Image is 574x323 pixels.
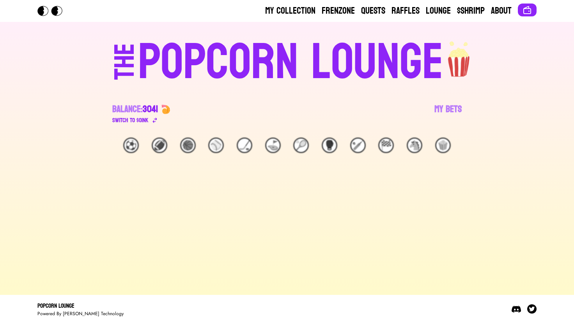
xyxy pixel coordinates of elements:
div: ⛳️ [265,137,281,153]
a: Lounge [426,5,451,17]
a: Raffles [392,5,420,17]
img: Popcorn [37,6,69,16]
div: 🏈 [152,137,167,153]
div: 🏁 [378,137,394,153]
a: About [491,5,512,17]
img: 🍤 [161,105,170,114]
img: Twitter [527,304,537,314]
div: 🏒 [237,137,252,153]
div: 🍿 [435,137,451,153]
a: $Shrimp [457,5,485,17]
a: THEPOPCORN LOUNGEpopcorn [47,34,527,87]
a: My Collection [265,5,315,17]
a: My Bets [434,103,462,125]
span: 3041 [143,101,158,118]
a: Frenzone [322,5,355,17]
div: Balance: [112,103,158,116]
div: Popcorn Lounge [37,301,124,311]
div: Powered By [PERSON_NAME] Technology [37,311,124,317]
img: popcorn [443,34,475,78]
div: ⚾️ [208,137,224,153]
img: Connect wallet [523,5,532,15]
div: POPCORN LOUNGE [138,37,443,87]
div: 🏀 [180,137,196,153]
div: 🏏 [350,137,366,153]
div: 🐴 [407,137,422,153]
img: Discord [512,304,521,314]
div: Switch to $ OINK [112,116,149,125]
div: 🥊 [322,137,337,153]
div: THE [111,43,139,95]
div: 🎾 [293,137,309,153]
a: Quests [361,5,385,17]
div: ⚽️ [123,137,139,153]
